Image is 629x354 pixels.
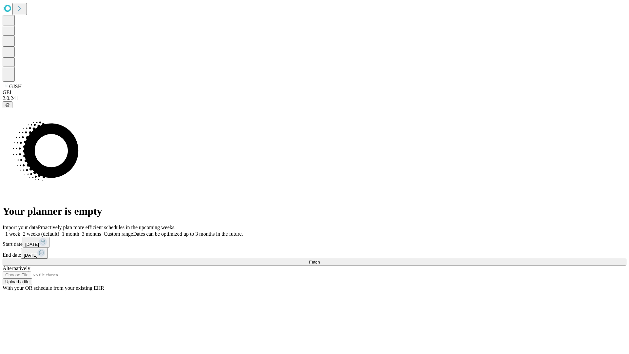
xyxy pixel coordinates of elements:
h1: Your planner is empty [3,205,626,217]
div: End date [3,248,626,259]
span: Dates can be optimized up to 3 months in the future. [133,231,243,237]
span: [DATE] [24,253,37,258]
button: [DATE] [23,237,49,248]
button: @ [3,101,12,108]
div: Start date [3,237,626,248]
button: [DATE] [21,248,48,259]
span: [DATE] [25,242,39,247]
span: Custom range [104,231,133,237]
span: 1 month [62,231,79,237]
span: 1 week [5,231,20,237]
div: GEI [3,89,626,95]
span: Import your data [3,225,38,230]
span: GJSH [9,84,22,89]
span: Proactively plan more efficient schedules in the upcoming weeks. [38,225,176,230]
span: With your OR schedule from your existing EHR [3,285,104,291]
span: @ [5,102,10,107]
span: Fetch [309,260,320,265]
div: 2.0.241 [3,95,626,101]
span: Alternatively [3,265,30,271]
button: Fetch [3,259,626,265]
span: 2 weeks (default) [23,231,59,237]
button: Upload a file [3,278,32,285]
span: 3 months [82,231,101,237]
